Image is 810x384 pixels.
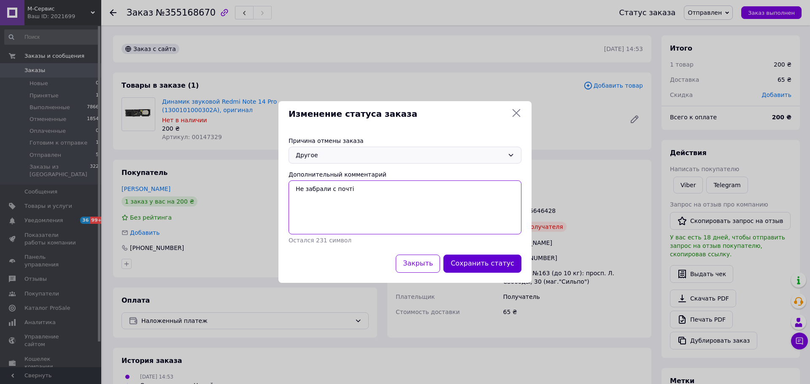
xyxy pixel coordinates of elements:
span: Изменение статуса заказа [289,108,508,120]
span: Остался 231 символ [289,237,351,244]
label: Дополнительный комментарий [289,171,386,178]
button: Закрыть [396,255,440,273]
textarea: Не забрали с почті [289,180,521,234]
div: Причина отмены заказа [289,137,521,145]
div: Другое [296,150,504,160]
button: Сохранить статус [443,255,521,273]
